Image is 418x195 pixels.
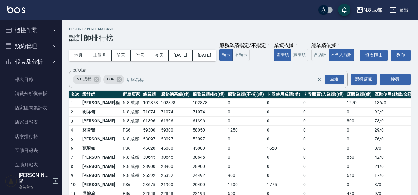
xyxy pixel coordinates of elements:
[121,91,141,99] th: 所屬店家
[159,135,191,144] td: 53097
[302,180,345,189] td: 0
[71,164,73,169] span: 8
[265,116,302,126] td: 0
[71,173,73,178] span: 9
[226,126,265,135] td: 1250
[373,108,415,117] td: 92 / 0
[141,153,159,162] td: 30645
[373,98,415,108] td: 136 / 0
[81,135,121,144] td: [PERSON_NAME]
[226,153,265,162] td: 0
[2,54,59,70] button: 報表及分析
[2,87,59,101] a: 消費分析儀表板
[2,22,59,38] button: 櫃檯作業
[391,50,411,61] button: 列印
[121,98,141,108] td: N.8 成都
[265,162,302,171] td: 0
[265,91,302,99] th: 卡券使用業績(虛)
[141,126,159,135] td: 59300
[112,50,131,61] button: 前天
[226,116,265,126] td: 0
[380,74,411,85] button: 搜尋
[73,68,86,73] label: 加入店家
[71,109,73,114] span: 2
[226,144,265,153] td: 0
[19,185,50,190] p: 高階主管
[121,126,141,135] td: PS6
[88,50,112,61] button: 上個月
[71,182,76,187] span: 10
[191,91,226,99] th: 服務業績(指)(虛)
[159,98,191,108] td: 102878
[191,171,226,180] td: 24492
[81,91,121,99] th: 設計師
[121,135,141,144] td: N.8 成都
[81,144,121,153] td: 范翠如
[81,162,121,171] td: [PERSON_NAME]
[81,180,121,189] td: [PERSON_NAME]
[338,4,350,16] button: save
[387,4,411,16] button: 登出
[373,135,415,144] td: 76 / 0
[69,50,88,61] button: 本月
[121,180,141,189] td: PS6
[302,108,345,117] td: 0
[159,180,191,189] td: 21900
[103,76,118,82] span: PS6
[2,158,59,172] a: 互助月報表
[81,108,121,117] td: 明祥何
[265,135,302,144] td: 0
[219,43,271,49] div: 服務業績指定/不指定：
[19,172,50,185] h5: [PERSON_NAME]函
[159,91,191,99] th: 服務總業績(虛)
[302,98,345,108] td: 0
[323,73,346,85] button: Open
[159,153,191,162] td: 30645
[265,171,302,180] td: 0
[345,126,373,135] td: 0
[274,49,291,61] button: 虛業績
[351,74,377,85] button: 選擇店家
[141,108,159,117] td: 71074
[2,129,59,144] a: 店家排行榜
[141,135,159,144] td: 53097
[121,116,141,126] td: N.8 成都
[291,49,308,61] button: 實業績
[141,116,159,126] td: 61396
[360,50,388,61] a: 報表匯出
[345,98,373,108] td: 1270
[345,162,373,171] td: 0
[226,180,265,189] td: 1500
[329,49,354,61] button: 不含入店販
[69,27,411,31] h2: Designer Perform Basic
[373,91,415,99] th: 互助使用(點數/金額)
[71,137,73,142] span: 5
[141,98,159,108] td: 102878
[302,153,345,162] td: 0
[191,135,226,144] td: 53097
[226,108,265,117] td: 0
[81,126,121,135] td: 林育賢
[345,108,373,117] td: 0
[219,49,233,61] button: 顯示
[131,50,150,61] button: 昨天
[226,171,265,180] td: 900
[373,153,415,162] td: 42 / 0
[141,91,159,99] th: 總業績
[191,180,226,189] td: 20400
[191,153,226,162] td: 30645
[302,91,345,99] th: 卡券販賣(入業績)(虛)
[345,91,373,99] th: 店販業績(虛)
[159,126,191,135] td: 59300
[325,75,344,84] div: 全選
[73,76,95,82] span: N.8 成都
[81,171,121,180] td: [PERSON_NAME]
[71,155,73,160] span: 7
[373,171,415,180] td: 17 / 0
[159,116,191,126] td: 61396
[265,108,302,117] td: 0
[193,50,216,61] button: [DATE]
[81,116,121,126] td: [PERSON_NAME]
[2,101,59,115] a: 店家區間累計表
[345,144,373,153] td: 0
